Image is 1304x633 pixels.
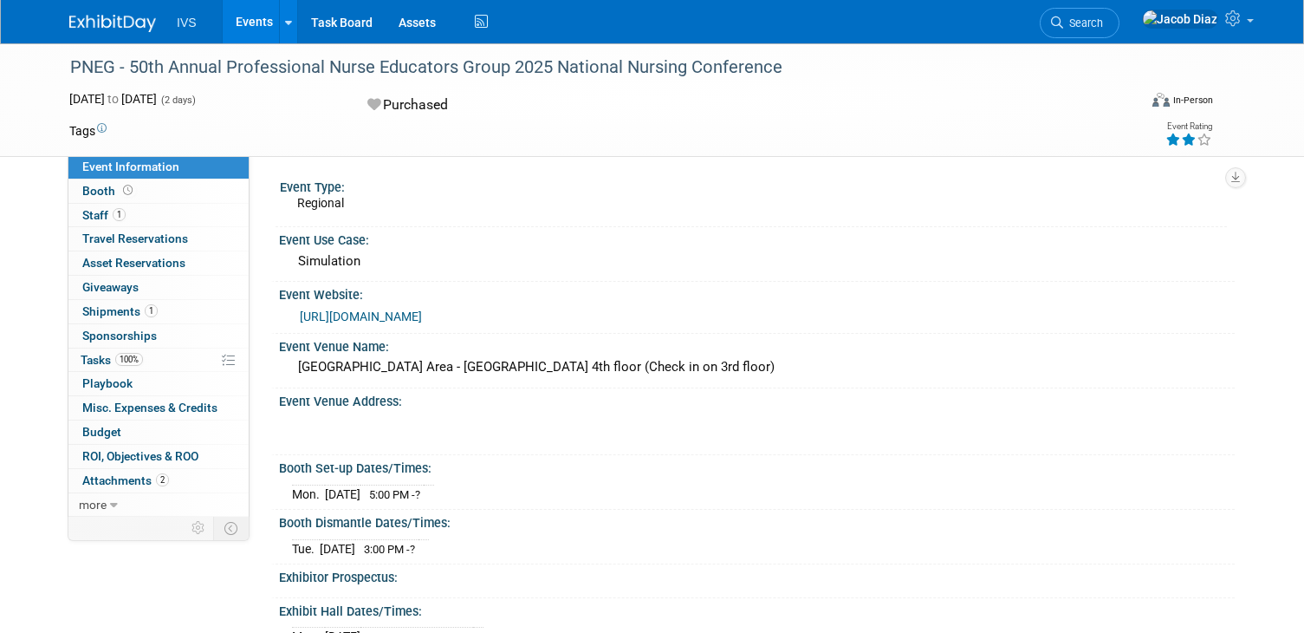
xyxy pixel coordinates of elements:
[68,155,249,179] a: Event Information
[68,421,249,444] a: Budget
[410,543,415,556] span: ?
[279,455,1235,477] div: Booth Set-up Dates/Times:
[69,122,107,140] td: Tags
[320,539,355,558] td: [DATE]
[297,196,344,210] span: Regional
[1152,93,1170,107] img: Format-Inperson.png
[145,304,158,317] span: 1
[177,16,197,29] span: IVS
[292,248,1222,275] div: Simulation
[292,539,320,558] td: Tue.
[82,329,157,343] span: Sponsorships
[415,488,420,501] span: ?
[82,160,179,173] span: Event Information
[68,276,249,299] a: Giveaways
[82,256,185,270] span: Asset Reservations
[82,449,198,463] span: ROI, Objectives & ROO
[279,388,1235,410] div: Event Venue Address:
[369,488,420,501] span: 5:00 PM -
[82,425,121,439] span: Budget
[159,95,196,106] span: (2 days)
[1044,90,1213,116] div: Event Format
[68,179,249,203] a: Booth
[120,184,136,197] span: Booth not reserved yet
[64,52,1116,83] div: PNEG - 50th Annual Professional Nurse Educators Group 2025 National Nursing Conference
[325,485,360,503] td: [DATE]
[79,498,107,512] span: more
[68,493,249,517] a: more
[113,208,126,221] span: 1
[1165,122,1212,131] div: Event Rating
[214,517,250,539] td: Toggle Event Tabs
[1063,16,1103,29] span: Search
[279,282,1235,303] div: Event Website:
[69,15,156,32] img: ExhibitDay
[156,473,169,486] span: 2
[292,485,325,503] td: Mon.
[81,353,143,367] span: Tasks
[68,227,249,251] a: Travel Reservations
[68,396,249,420] a: Misc. Expenses & Credits
[1142,10,1218,29] img: Jacob Diaz
[69,92,157,106] span: [DATE] [DATE]
[279,564,1235,586] div: Exhibitor Prospectus:
[82,280,139,294] span: Giveaways
[68,372,249,395] a: Playbook
[82,304,158,318] span: Shipments
[115,353,143,366] span: 100%
[184,517,214,539] td: Personalize Event Tab Strip
[1172,94,1213,107] div: In-Person
[68,251,249,275] a: Asset Reservations
[279,510,1235,532] div: Booth Dismantle Dates/Times:
[292,354,1222,381] div: [GEOGRAPHIC_DATA] Area - [GEOGRAPHIC_DATA] 4th floor (Check in on 3rd floor)
[364,543,415,556] span: 3:00 PM -
[82,184,136,198] span: Booth
[82,473,169,487] span: Attachments
[68,469,249,493] a: Attachments2
[82,401,217,414] span: Misc. Expenses & Credits
[68,300,249,323] a: Shipments1
[279,334,1235,356] div: Event Venue Name:
[1040,8,1119,38] a: Search
[68,349,249,372] a: Tasks100%
[68,445,249,468] a: ROI, Objectives & ROO
[300,310,422,323] a: [URL][DOMAIN_NAME]
[279,227,1235,249] div: Event Use Case:
[68,204,249,227] a: Staff1
[82,376,133,390] span: Playbook
[362,90,726,121] div: Purchased
[105,92,121,106] span: to
[279,598,1235,620] div: Exhibit Hall Dates/Times:
[68,324,249,348] a: Sponsorships
[82,232,188,245] span: Travel Reservations
[82,208,126,222] span: Staff
[280,174,1227,196] div: Event Type:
